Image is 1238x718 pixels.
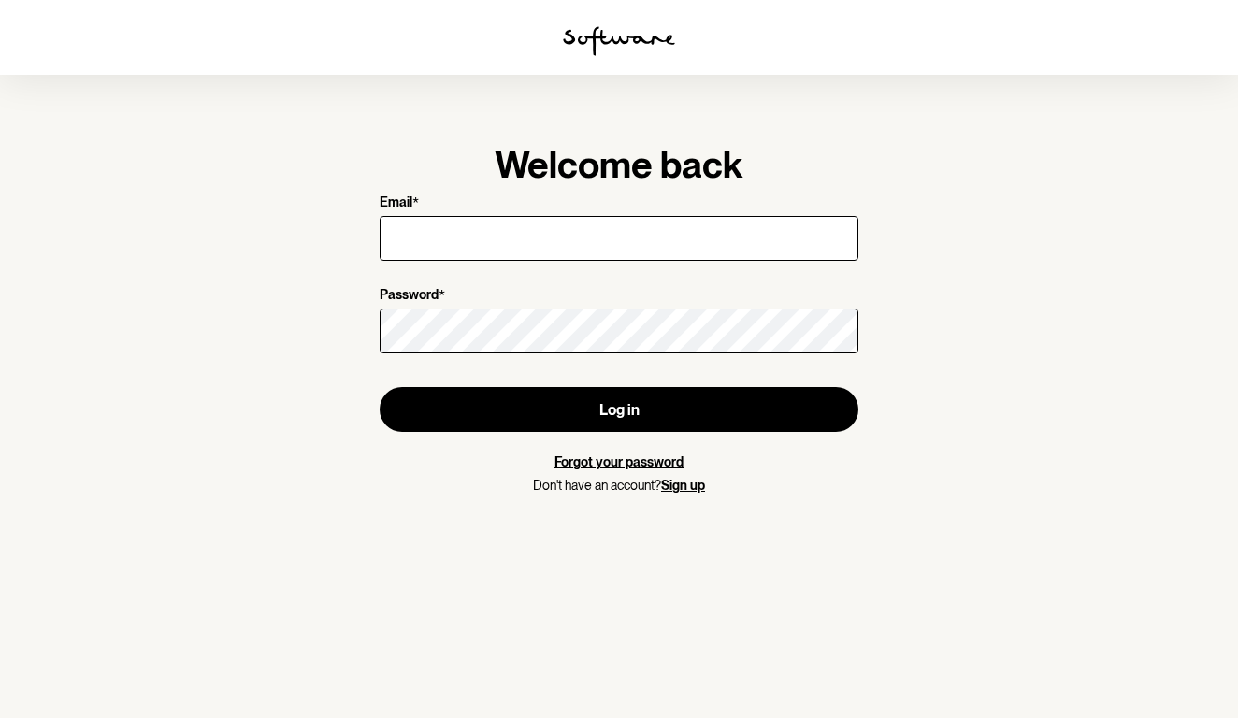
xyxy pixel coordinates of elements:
a: Sign up [661,478,705,493]
img: software logo [563,26,675,56]
button: Log in [380,387,858,432]
p: Password [380,287,439,305]
a: Forgot your password [554,454,684,469]
p: Email [380,194,412,212]
h1: Welcome back [380,142,858,187]
p: Don't have an account? [380,478,858,494]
